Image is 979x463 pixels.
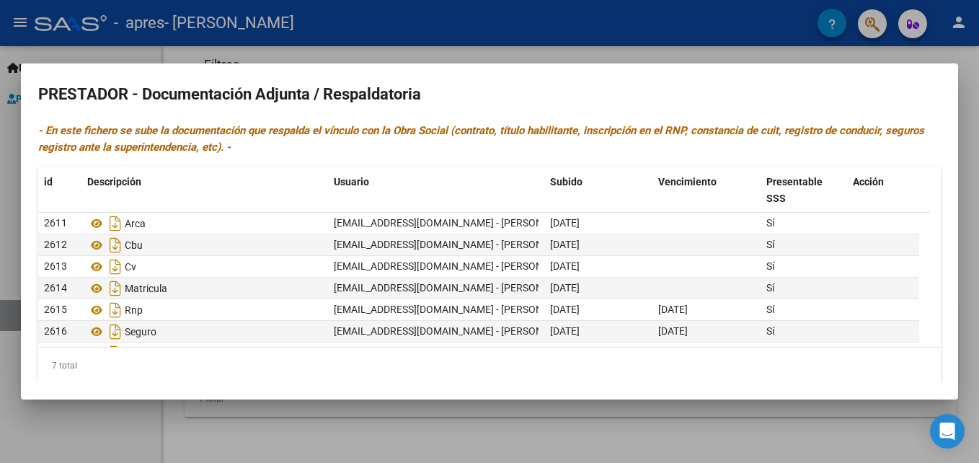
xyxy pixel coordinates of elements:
i: Descargar documento [106,212,125,235]
span: Usuario [334,176,369,188]
i: Descargar documento [106,320,125,343]
span: id [44,176,53,188]
span: [EMAIL_ADDRESS][DOMAIN_NAME] - [PERSON_NAME] [334,282,578,294]
span: Sí [766,239,774,250]
span: 2614 [44,282,67,294]
span: [EMAIL_ADDRESS][DOMAIN_NAME] - [PERSON_NAME] [334,217,578,229]
datatable-header-cell: Vencimiento [652,167,761,214]
span: 2613 [44,260,67,272]
span: 2612 [44,239,67,250]
span: Sí [766,325,774,337]
span: [EMAIL_ADDRESS][DOMAIN_NAME] - [PERSON_NAME] [334,239,578,250]
datatable-header-cell: Descripción [81,167,328,214]
span: [DATE] [550,217,580,229]
datatable-header-cell: id [38,167,81,214]
span: [EMAIL_ADDRESS][DOMAIN_NAME] - [PERSON_NAME] [334,260,578,272]
span: Sí [766,282,774,294]
i: Descargar documento [106,299,125,322]
datatable-header-cell: Presentable SSS [761,167,847,214]
span: [DATE] [550,304,580,315]
span: [DATE] [550,282,580,294]
div: 7 total [38,348,941,384]
span: [DATE] [658,304,688,315]
span: Arca [125,218,146,229]
datatable-header-cell: Subido [544,167,652,214]
span: 2611 [44,217,67,229]
span: Sí [766,304,774,315]
div: Open Intercom Messenger [930,414,965,449]
i: - En este fichero se sube la documentación que respalda el vínculo con la Obra Social (contrato, ... [38,124,924,154]
span: [DATE] [550,325,580,337]
span: Cv [125,261,136,273]
i: Descargar documento [106,234,125,257]
span: [DATE] [550,239,580,250]
span: Cbu [125,239,143,251]
span: Presentable SSS [766,176,823,204]
span: [EMAIL_ADDRESS][DOMAIN_NAME] - [PERSON_NAME] [334,304,578,315]
h2: PRESTADOR - Documentación Adjunta / Respaldatoria [38,81,941,108]
span: Vencimiento [658,176,717,188]
span: [EMAIL_ADDRESS][DOMAIN_NAME] - [PERSON_NAME] [334,325,578,337]
span: Seguro [125,326,156,338]
i: Descargar documento [106,277,125,300]
span: Matricula [125,283,167,294]
datatable-header-cell: Acción [847,167,919,214]
span: 2616 [44,325,67,337]
datatable-header-cell: Usuario [328,167,544,214]
i: Descargar documento [106,255,125,278]
span: Subido [550,176,582,188]
span: Sí [766,217,774,229]
span: Descripción [87,176,141,188]
span: Sí [766,260,774,272]
span: Acción [853,176,884,188]
span: 2615 [44,304,67,315]
span: [DATE] [658,325,688,337]
span: Rnp [125,304,143,316]
span: [DATE] [550,260,580,272]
